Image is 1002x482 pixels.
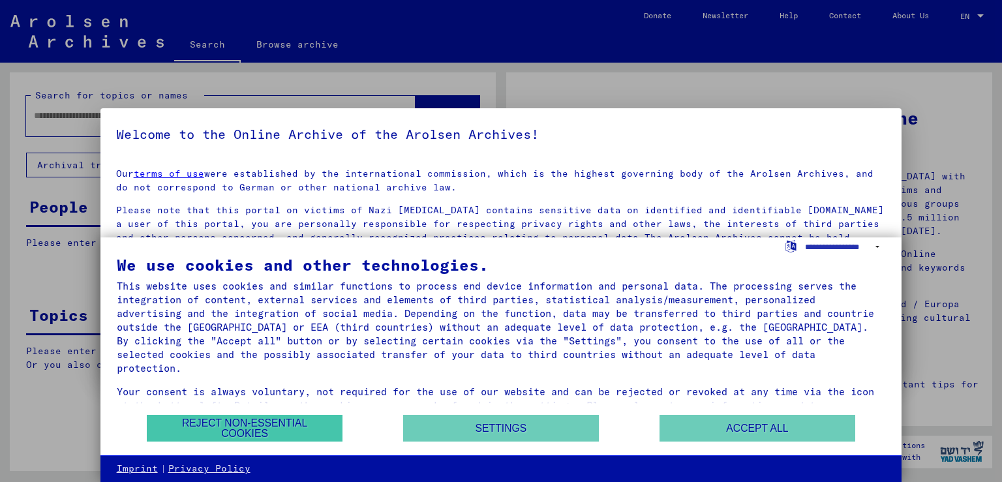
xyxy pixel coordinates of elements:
[116,167,887,194] p: Our were established by the international commission, which is the highest governing body of the ...
[117,385,886,426] div: Your consent is always voluntary, not required for the use of our website and can be rejected or ...
[403,415,599,442] button: Settings
[117,257,886,273] div: We use cookies and other technologies.
[168,462,250,475] a: Privacy Policy
[660,415,855,442] button: Accept all
[116,124,887,145] h5: Welcome to the Online Archive of the Arolsen Archives!
[147,415,342,442] button: Reject non-essential cookies
[117,462,158,475] a: Imprint
[134,168,204,179] a: terms of use
[116,203,887,258] p: Please note that this portal on victims of Nazi [MEDICAL_DATA] contains sensitive data on identif...
[117,279,886,375] div: This website uses cookies and similar functions to process end device information and personal da...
